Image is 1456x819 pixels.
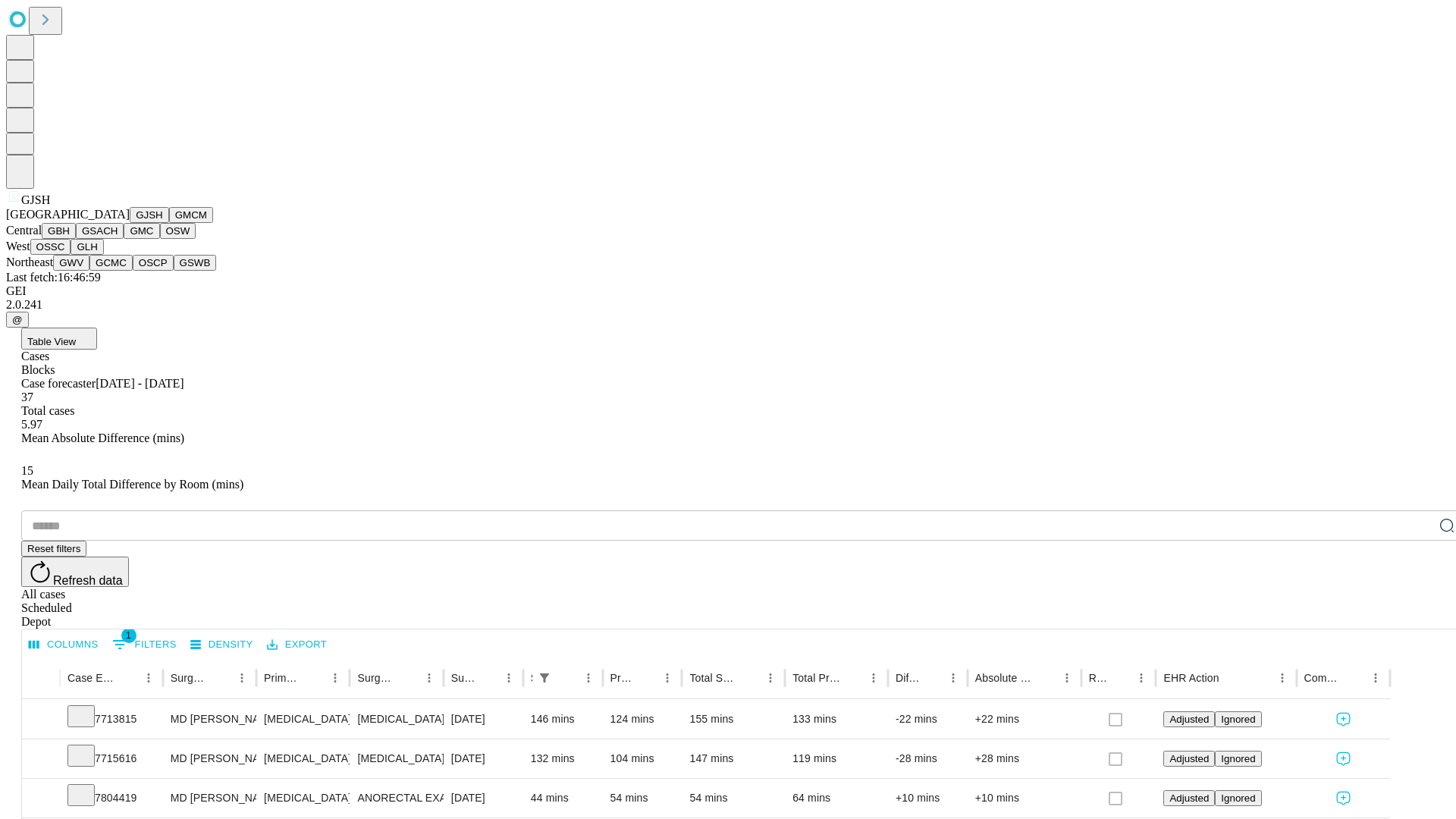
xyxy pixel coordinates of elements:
[357,779,435,817] div: ANORECTAL EXAM UNDER ANESTHESIA
[12,314,23,325] span: @
[792,739,880,778] div: 119 mins
[531,739,595,778] div: 132 mins
[357,739,435,778] div: [MEDICAL_DATA]
[610,739,675,778] div: 104 mins
[231,667,253,689] button: Menu
[863,667,884,689] button: Menu
[30,786,52,812] button: Expand
[1131,667,1152,689] button: Menu
[108,632,180,657] button: Show filters
[96,377,184,390] span: [DATE] - [DATE]
[21,478,243,491] span: Mean Daily Total Difference by Room (mins)
[21,431,184,444] span: Mean Absolute Difference (mins)
[531,672,532,684] div: Scheduled In Room Duration
[67,672,115,684] div: Case Epic Id
[1169,753,1209,764] span: Adjusted
[1169,714,1209,725] span: Adjusted
[325,667,346,689] button: Menu
[1304,672,1342,684] div: Comments
[397,667,419,689] button: Sort
[53,255,89,271] button: GWV
[6,208,130,221] span: [GEOGRAPHIC_DATA]
[76,223,124,239] button: GSACH
[1215,751,1261,767] button: Ignored
[610,672,635,684] div: Predicted In Room Duration
[1163,711,1215,727] button: Adjusted
[187,633,257,657] button: Density
[1221,714,1255,725] span: Ignored
[1221,667,1242,689] button: Sort
[71,239,103,255] button: GLH
[6,224,42,237] span: Central
[842,667,863,689] button: Sort
[357,700,435,739] div: [MEDICAL_DATA]
[921,667,943,689] button: Sort
[896,779,960,817] div: +10 mins
[21,464,33,477] span: 15
[760,667,781,689] button: Menu
[138,667,159,689] button: Menu
[264,779,342,817] div: [MEDICAL_DATA]
[1056,667,1078,689] button: Menu
[25,633,102,657] button: Select columns
[689,779,777,817] div: 54 mins
[1215,711,1261,727] button: Ignored
[89,255,133,271] button: GCMC
[133,255,174,271] button: OSCP
[21,404,74,417] span: Total cases
[30,746,52,773] button: Expand
[451,739,516,778] div: [DATE]
[6,284,1450,298] div: GEI
[264,739,342,778] div: [MEDICAL_DATA]
[174,255,217,271] button: GSWB
[130,207,169,223] button: GJSH
[67,739,155,778] div: 7715616
[210,667,231,689] button: Sort
[124,223,159,239] button: GMC
[534,667,555,689] div: 1 active filter
[792,700,880,739] div: 133 mins
[451,779,516,817] div: [DATE]
[53,574,123,587] span: Refresh data
[30,707,52,733] button: Expand
[1272,667,1293,689] button: Menu
[1215,790,1261,806] button: Ignored
[1109,667,1131,689] button: Sort
[160,223,196,239] button: OSW
[21,377,96,390] span: Case forecaster
[117,667,138,689] button: Sort
[1163,672,1219,684] div: EHR Action
[792,672,840,684] div: Total Predicted Duration
[1169,792,1209,804] span: Adjusted
[578,667,599,689] button: Menu
[739,667,760,689] button: Sort
[264,700,342,739] div: [MEDICAL_DATA]
[689,672,737,684] div: Total Scheduled Duration
[975,672,1034,684] div: Absolute Difference
[1163,790,1215,806] button: Adjusted
[6,240,30,253] span: West
[1035,667,1056,689] button: Sort
[531,700,595,739] div: 146 mins
[943,667,964,689] button: Menu
[896,672,920,684] div: Difference
[21,391,33,403] span: 37
[21,541,86,557] button: Reset filters
[1163,751,1215,767] button: Adjusted
[419,667,440,689] button: Menu
[21,418,42,431] span: 5.97
[657,667,678,689] button: Menu
[171,672,209,684] div: Surgeon Name
[6,271,101,284] span: Last fetch: 16:46:59
[42,223,76,239] button: GBH
[557,667,578,689] button: Sort
[6,298,1450,312] div: 2.0.241
[121,628,136,643] span: 1
[975,700,1074,739] div: +22 mins
[67,700,155,739] div: 7713815
[451,672,475,684] div: Surgery Date
[171,700,249,739] div: MD [PERSON_NAME] E Md
[689,700,777,739] div: 155 mins
[1089,672,1109,684] div: Resolved in EHR
[498,667,519,689] button: Menu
